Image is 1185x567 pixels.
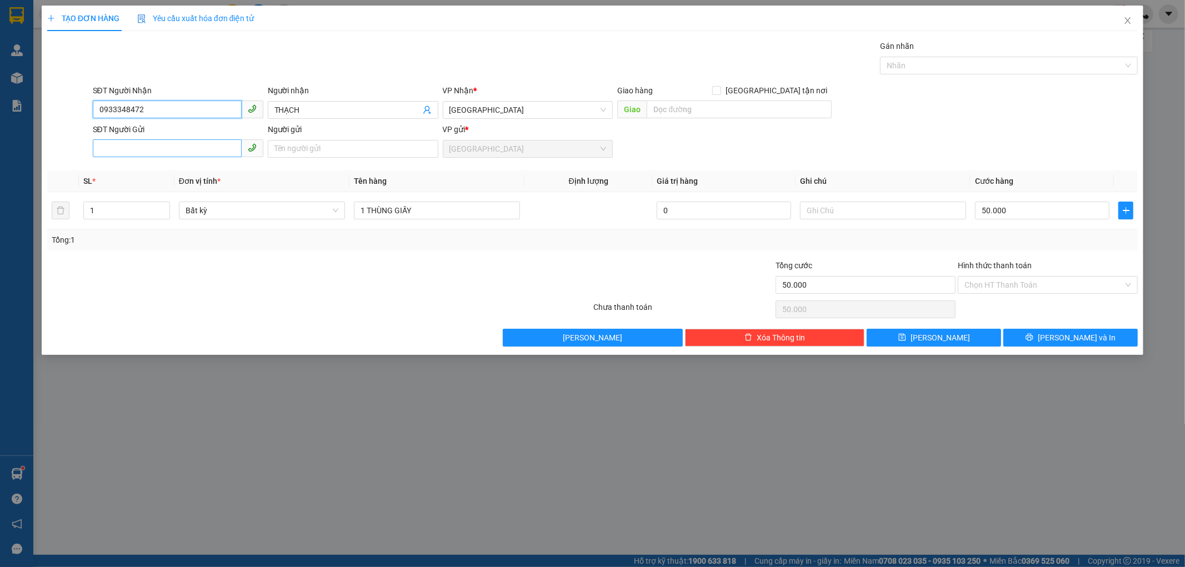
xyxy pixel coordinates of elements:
[186,202,338,219] span: Bất kỳ
[354,202,520,219] input: VD: Bàn, Ghế
[443,123,613,136] div: VP gửi
[744,333,752,342] span: delete
[47,14,55,22] span: plus
[423,106,432,114] span: user-add
[975,177,1013,185] span: Cước hàng
[657,177,698,185] span: Giá trị hàng
[449,141,607,157] span: Sài Gòn
[268,123,438,136] div: Người gửi
[354,177,387,185] span: Tên hàng
[880,42,914,51] label: Gán nhãn
[179,177,221,185] span: Đơn vị tính
[443,86,474,95] span: VP Nhận
[721,84,832,97] span: [GEOGRAPHIC_DATA] tận nơi
[52,234,457,246] div: Tổng: 1
[657,202,791,219] input: 0
[685,329,865,347] button: deleteXóa Thông tin
[569,177,608,185] span: Định lượng
[563,332,622,344] span: [PERSON_NAME]
[898,333,906,342] span: save
[1123,16,1132,25] span: close
[503,329,683,347] button: [PERSON_NAME]
[1003,329,1138,347] button: printer[PERSON_NAME] và In
[1026,333,1033,342] span: printer
[1118,202,1133,219] button: plus
[593,301,775,320] div: Chưa thanh toán
[137,14,254,23] span: Yêu cầu xuất hóa đơn điện tử
[617,86,653,95] span: Giao hàng
[776,261,812,270] span: Tổng cước
[93,123,263,136] div: SĐT Người Gửi
[617,101,647,118] span: Giao
[1038,332,1116,344] span: [PERSON_NAME] và In
[958,261,1032,270] label: Hình thức thanh toán
[248,143,257,152] span: phone
[83,177,92,185] span: SL
[137,14,146,23] img: icon
[757,332,805,344] span: Xóa Thông tin
[911,332,970,344] span: [PERSON_NAME]
[268,84,438,97] div: Người nhận
[449,102,607,118] span: Quảng Sơn
[867,329,1001,347] button: save[PERSON_NAME]
[47,14,119,23] span: TẠO ĐƠN HÀNG
[800,202,966,219] input: Ghi Chú
[93,84,263,97] div: SĐT Người Nhận
[248,104,257,113] span: phone
[796,170,971,192] th: Ghi chú
[1112,6,1143,37] button: Close
[1119,206,1133,215] span: plus
[52,202,69,219] button: delete
[647,101,832,118] input: Dọc đường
